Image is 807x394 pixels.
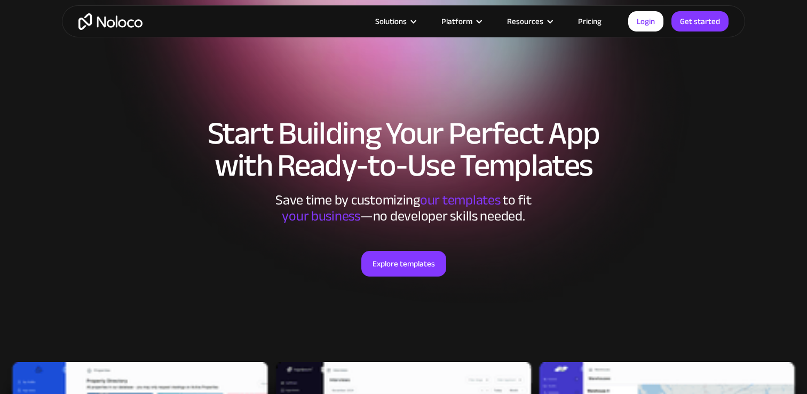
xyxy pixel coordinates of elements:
h1: Start Building Your Perfect App with Ready-to-Use Templates [73,117,734,182]
div: Resources [507,14,543,28]
a: Login [628,11,663,31]
a: Explore templates [361,251,446,277]
div: Solutions [375,14,407,28]
span: your business [282,203,360,229]
span: our templates [420,187,501,213]
div: Platform [441,14,472,28]
div: Save time by customizing to fit ‍ —no developer skills needed. [243,192,564,224]
div: Resources [494,14,565,28]
a: Get started [671,11,729,31]
a: home [78,13,143,30]
div: Solutions [362,14,428,28]
div: Platform [428,14,494,28]
a: Pricing [565,14,615,28]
